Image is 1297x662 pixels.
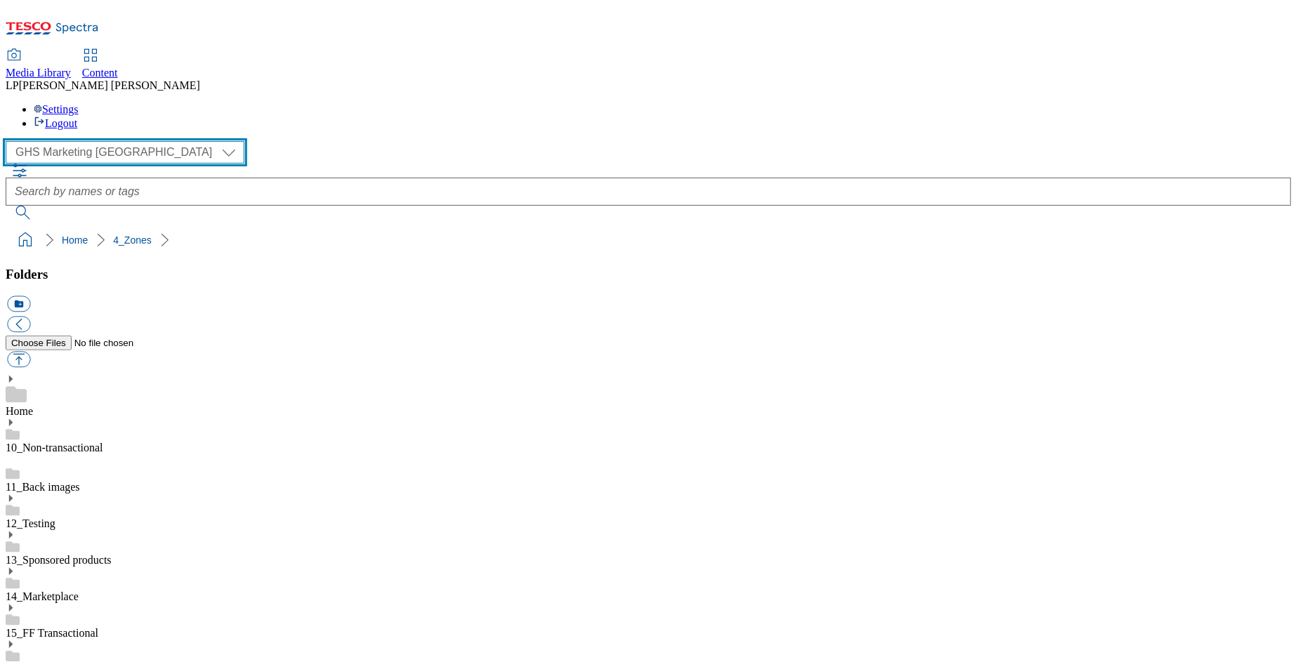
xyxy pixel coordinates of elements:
[6,267,1291,282] h3: Folders
[6,178,1291,206] input: Search by names or tags
[6,405,33,417] a: Home
[6,67,71,79] span: Media Library
[6,627,98,639] a: 15_FF Transactional
[14,229,37,251] a: home
[34,103,79,115] a: Settings
[82,50,118,79] a: Content
[6,50,71,79] a: Media Library
[34,117,77,129] a: Logout
[6,227,1291,253] nav: breadcrumb
[6,481,80,493] a: 11_Back images
[6,590,79,602] a: 14_Marketplace
[19,79,200,91] span: [PERSON_NAME] [PERSON_NAME]
[6,517,55,529] a: 12_Testing
[62,234,88,246] a: Home
[6,79,19,91] span: LP
[113,234,151,246] a: 4_Zones
[6,442,103,454] a: 10_Non-transactional
[82,67,118,79] span: Content
[6,554,112,566] a: 13_Sponsored products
